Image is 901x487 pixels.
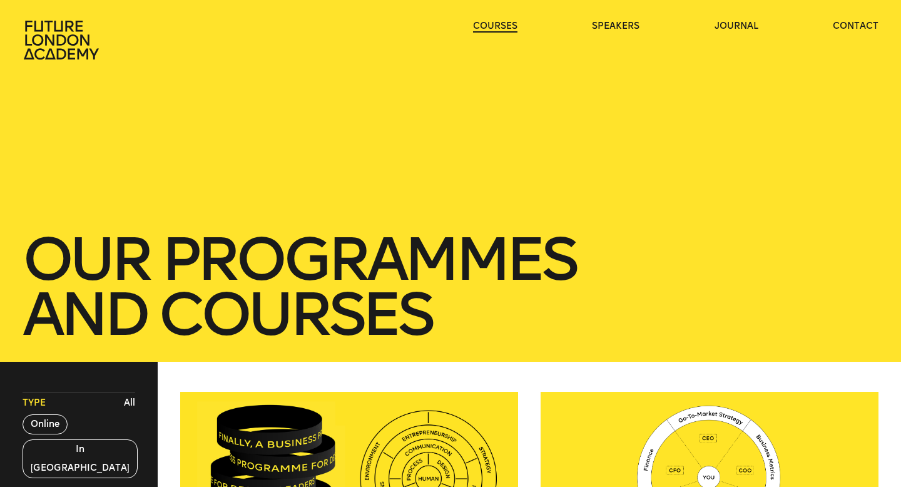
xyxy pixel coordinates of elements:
[833,20,878,33] a: contact
[715,20,758,33] a: journal
[121,394,138,413] button: All
[473,20,517,33] a: courses
[23,439,138,478] button: In [GEOGRAPHIC_DATA]
[23,397,46,409] span: Type
[23,414,68,434] button: Online
[23,232,878,342] h1: our Programmes and courses
[592,20,639,33] a: speakers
